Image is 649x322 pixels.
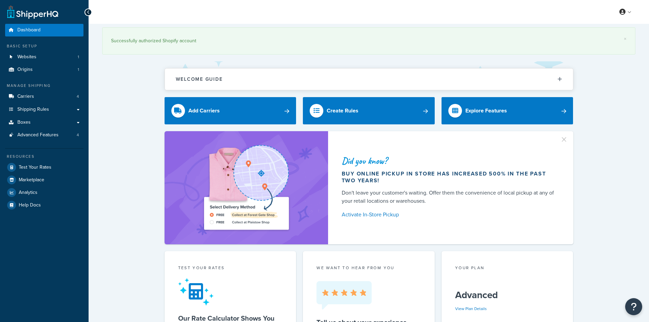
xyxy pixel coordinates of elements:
span: Test Your Rates [19,165,51,170]
div: Manage Shipping [5,83,83,89]
a: Carriers4 [5,90,83,103]
div: Did you know? [342,156,557,166]
a: Explore Features [442,97,573,124]
a: × [624,36,627,42]
a: Origins1 [5,63,83,76]
a: Shipping Rules [5,103,83,116]
span: Dashboard [17,27,41,33]
div: Create Rules [327,106,358,116]
img: ad-shirt-map-b0359fc47e01cab431d101c4b569394f6a03f54285957d908178d52f29eb9668.png [185,141,308,234]
a: Add Carriers [165,97,296,124]
a: Websites1 [5,51,83,63]
a: Dashboard [5,24,83,36]
a: Activate In-Store Pickup [342,210,557,219]
span: Marketplace [19,177,44,183]
span: Origins [17,67,33,73]
span: Websites [17,54,36,60]
li: Advanced Features [5,129,83,141]
a: View Plan Details [455,306,487,312]
span: Advanced Features [17,132,59,138]
a: Test Your Rates [5,161,83,173]
button: Welcome Guide [165,68,573,90]
h2: Welcome Guide [176,77,223,82]
button: Open Resource Center [625,298,642,315]
div: Resources [5,154,83,159]
a: Advanced Features4 [5,129,83,141]
div: Don't leave your customer's waiting. Offer them the convenience of local pickup at any of your re... [342,189,557,205]
p: we want to hear from you [316,265,421,271]
div: Test your rates [178,265,283,273]
a: Marketplace [5,174,83,186]
a: Boxes [5,116,83,129]
span: 1 [78,54,79,60]
div: Your Plan [455,265,560,273]
span: Boxes [17,120,31,125]
span: Analytics [19,190,37,196]
a: Create Rules [303,97,435,124]
span: Help Docs [19,202,41,208]
h5: Advanced [455,290,560,301]
span: 1 [78,67,79,73]
a: Help Docs [5,199,83,211]
div: Successfully authorized Shopify account [111,36,627,46]
div: Basic Setup [5,43,83,49]
div: Buy online pickup in store has increased 500% in the past two years! [342,170,557,184]
div: Explore Features [465,106,507,116]
span: 4 [77,94,79,99]
span: Shipping Rules [17,107,49,112]
div: Add Carriers [188,106,220,116]
li: Websites [5,51,83,63]
span: Carriers [17,94,34,99]
li: Origins [5,63,83,76]
a: Analytics [5,186,83,199]
li: Carriers [5,90,83,103]
span: 4 [77,132,79,138]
